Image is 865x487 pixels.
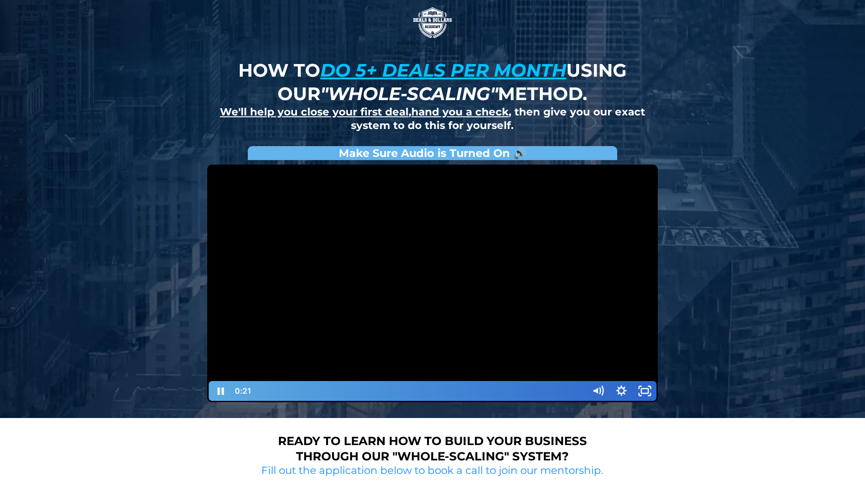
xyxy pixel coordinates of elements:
u: hand you a check [411,106,509,118]
strong: Ready to learn how to build your business through our "whole-scaling" system? [278,434,587,464]
strong: Make Sure Audio is Turned On 🔊 [339,147,527,160]
strong: , , then give you our exact system to do this for yourself. [220,106,645,132]
strong: How to using our method. [238,59,627,105]
u: We'll help you close your first deal [220,106,409,118]
h2: Fill out the application below to book a call to join our mentorship. [258,464,607,478]
em: "whole-scaling" [320,83,498,105]
u: do 5+ deals per month [320,59,566,81]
